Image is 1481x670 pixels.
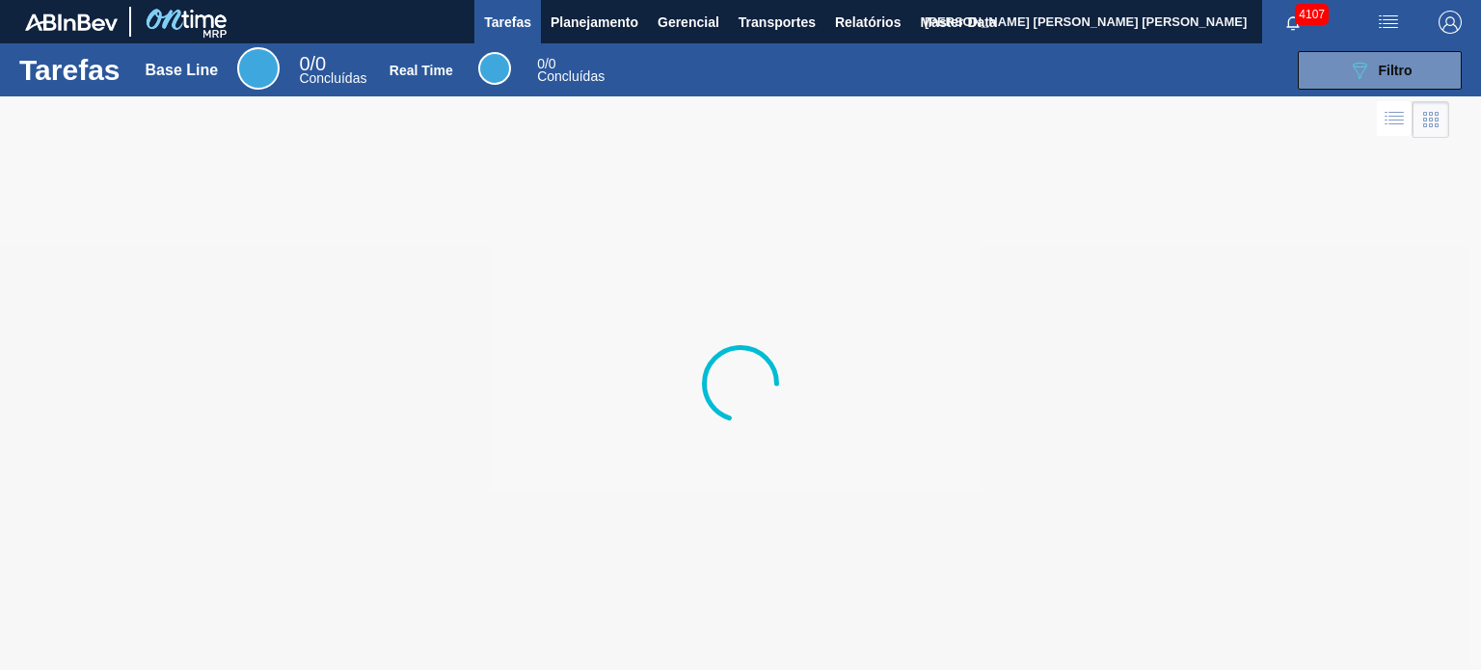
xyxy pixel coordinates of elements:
[835,11,901,34] span: Relatórios
[299,53,310,74] span: 0
[484,11,531,34] span: Tarefas
[658,11,719,34] span: Gerencial
[1295,4,1329,25] span: 4107
[1379,63,1413,78] span: Filtro
[537,58,605,83] div: Real Time
[1262,9,1324,36] button: Notificações
[739,11,816,34] span: Transportes
[537,56,545,71] span: 0
[1439,11,1462,34] img: Logout
[299,56,366,85] div: Base Line
[237,47,280,90] div: Base Line
[146,62,219,79] div: Base Line
[19,59,121,81] h1: Tarefas
[537,56,555,71] span: / 0
[1377,11,1400,34] img: userActions
[920,11,996,34] span: Master Data
[390,63,453,78] div: Real Time
[25,13,118,31] img: TNhmsLtSVTkK8tSr43FrP2fwEKptu5GPRR3wAAAABJRU5ErkJggg==
[537,68,605,84] span: Concluídas
[551,11,638,34] span: Planejamento
[478,52,511,85] div: Real Time
[1298,51,1462,90] button: Filtro
[299,53,326,74] span: / 0
[299,70,366,86] span: Concluídas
